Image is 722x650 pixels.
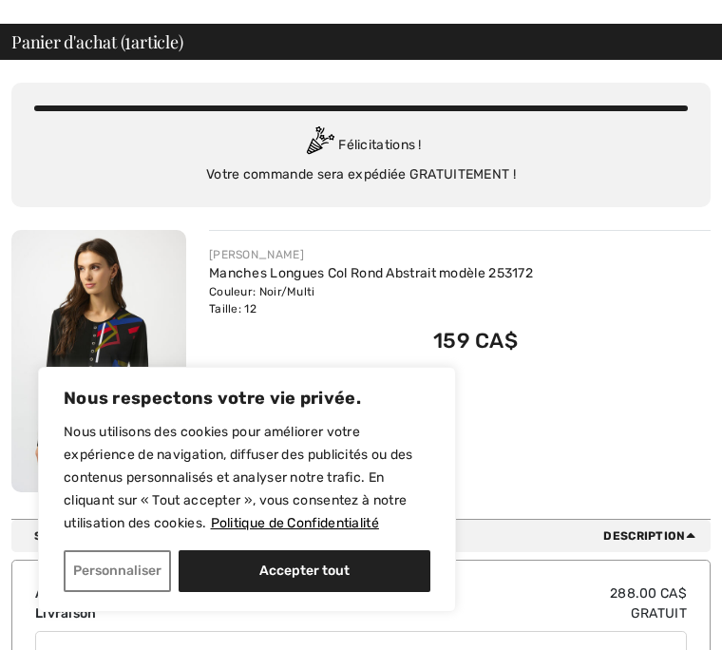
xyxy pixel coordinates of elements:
[210,514,380,532] a: Politique de Confidentialité
[433,328,518,354] span: 159 CA$
[35,603,277,623] td: Livraison
[64,550,171,592] button: Personnaliser
[11,33,183,50] span: Panier d'achat ( article)
[209,283,533,317] div: Couleur: Noir/Multi Taille: 12
[11,230,186,492] img: Manches Longues Col Rond Abstrait modèle 253172
[35,583,277,603] td: Articles ( )
[209,265,533,281] a: Manches Longues Col Rond Abstrait modèle 253172
[64,387,430,410] p: Nous respectons votre vie privée.
[34,126,688,184] div: Félicitations ! Votre commande sera expédiée GRATUITEMENT !
[277,603,687,623] td: Gratuit
[603,527,703,545] span: Description
[179,550,430,592] button: Accepter tout
[277,583,687,603] td: 288.00 CA$
[34,527,703,545] div: Sommaire
[209,246,533,263] div: [PERSON_NAME]
[124,29,131,51] span: 1
[64,421,430,535] p: Nous utilisons des cookies pour améliorer votre expérience de navigation, diffuser des publicités...
[38,367,456,612] div: Nous respectons votre vie privée.
[300,126,338,164] img: Congratulation2.svg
